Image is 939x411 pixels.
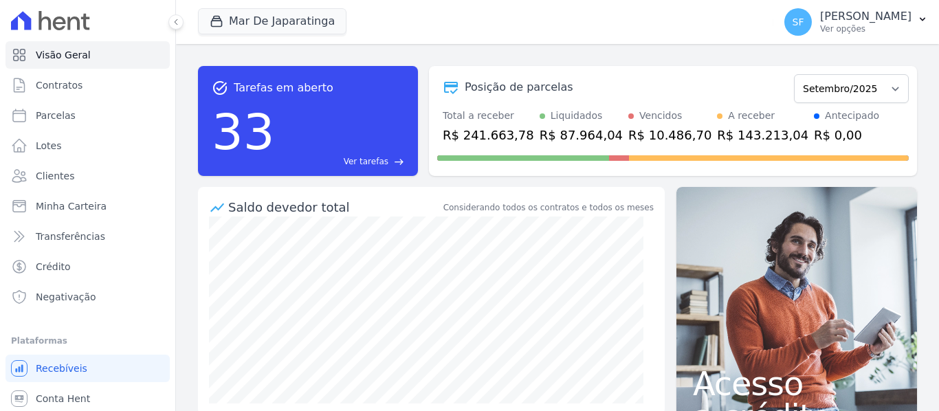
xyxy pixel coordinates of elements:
[443,201,654,214] div: Considerando todos os contratos e todos os meses
[36,362,87,375] span: Recebíveis
[5,253,170,280] a: Crédito
[5,192,170,220] a: Minha Carteira
[465,79,573,96] div: Posição de parcelas
[234,80,333,96] span: Tarefas em aberto
[394,157,404,167] span: east
[212,96,275,168] div: 33
[551,109,603,123] div: Liquidados
[628,126,711,144] div: R$ 10.486,70
[728,109,775,123] div: A receber
[773,3,939,41] button: SF [PERSON_NAME] Ver opções
[36,139,62,153] span: Lotes
[540,126,623,144] div: R$ 87.964,04
[5,283,170,311] a: Negativação
[11,333,164,349] div: Plataformas
[212,80,228,96] span: task_alt
[36,230,105,243] span: Transferências
[825,109,879,123] div: Antecipado
[814,126,879,144] div: R$ 0,00
[228,198,441,216] div: Saldo devedor total
[5,355,170,382] a: Recebíveis
[36,169,74,183] span: Clientes
[820,23,912,34] p: Ver opções
[5,102,170,129] a: Parcelas
[36,48,91,62] span: Visão Geral
[280,155,404,168] a: Ver tarefas east
[443,126,534,144] div: R$ 241.663,78
[36,109,76,122] span: Parcelas
[5,162,170,190] a: Clientes
[198,8,346,34] button: Mar De Japaratinga
[36,260,71,274] span: Crédito
[717,126,808,144] div: R$ 143.213,04
[36,290,96,304] span: Negativação
[820,10,912,23] p: [PERSON_NAME]
[36,78,82,92] span: Contratos
[5,223,170,250] a: Transferências
[5,41,170,69] a: Visão Geral
[36,199,107,213] span: Minha Carteira
[693,367,901,400] span: Acesso
[793,17,804,27] span: SF
[5,71,170,99] a: Contratos
[639,109,682,123] div: Vencidos
[5,132,170,159] a: Lotes
[344,155,388,168] span: Ver tarefas
[36,392,90,406] span: Conta Hent
[443,109,534,123] div: Total a receber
